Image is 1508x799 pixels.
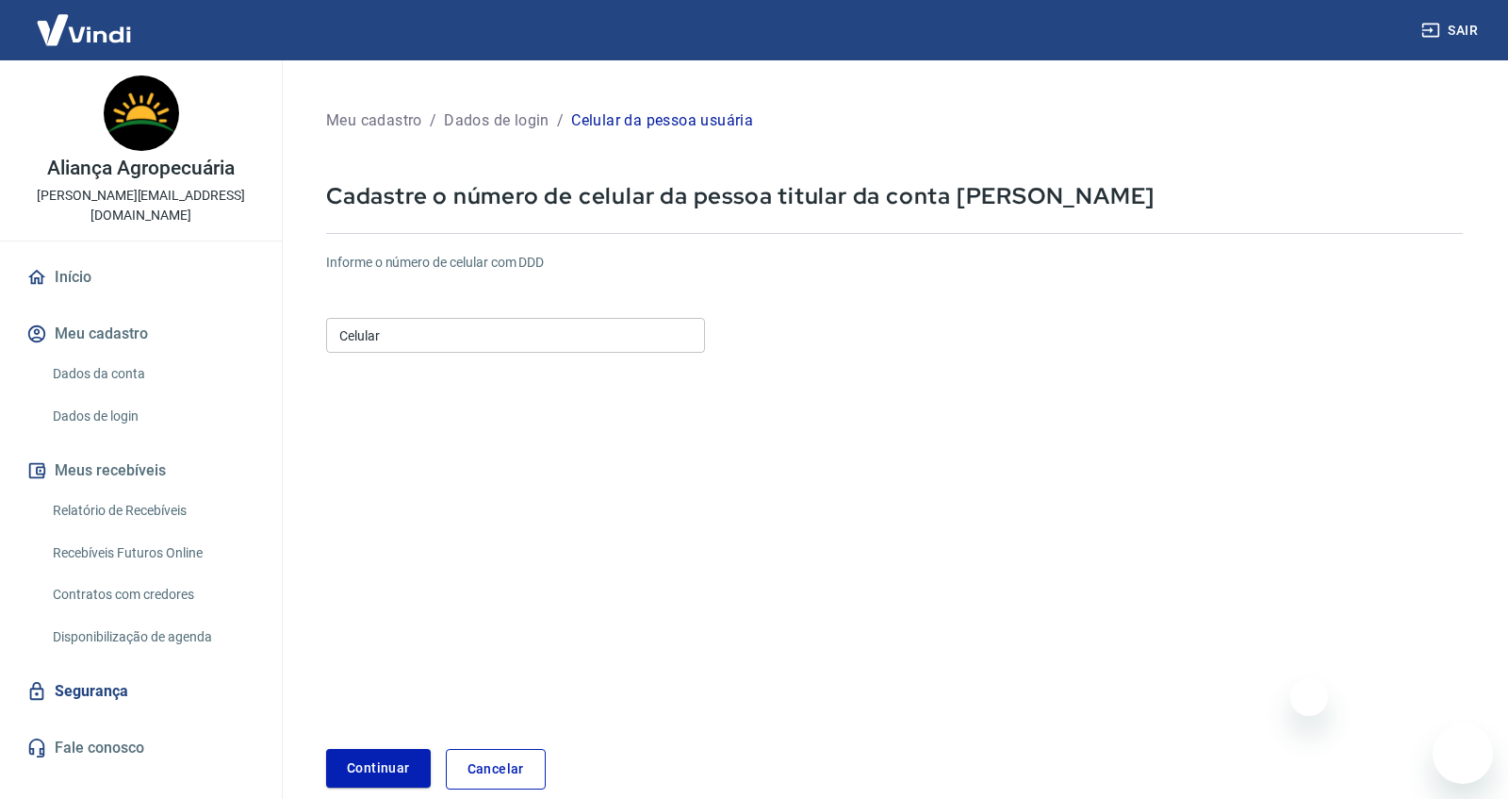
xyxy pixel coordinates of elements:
a: Início [23,257,259,298]
img: Vindi [23,1,145,58]
button: Sair [1418,13,1485,48]
a: Cancelar [446,749,546,790]
p: / [557,109,564,132]
p: Cadastre o número de celular da pessoa titular da conta [PERSON_NAME] [326,181,1463,210]
a: Recebíveis Futuros Online [45,534,259,573]
h6: Informe o número de celular com DDD [326,253,1463,273]
a: Disponibilização de agenda [45,618,259,657]
img: 39c8f500-c486-4fdb-a923-0663d5ccf1b5.jpeg [104,75,179,151]
a: Dados da conta [45,355,259,393]
a: Relatório de Recebíveis [45,491,259,530]
a: Dados de login [45,397,259,436]
p: Dados de login [444,109,549,132]
iframe: Botão para abrir a janela de mensagens [1433,724,1493,784]
a: Segurança [23,671,259,712]
p: / [430,109,436,132]
p: [PERSON_NAME][EMAIL_ADDRESS][DOMAIN_NAME] [15,186,267,225]
button: Meus recebíveis [23,450,259,491]
button: Continuar [326,749,431,788]
p: Celular da pessoa usuária [571,109,753,132]
a: Contratos com credores [45,575,259,614]
p: Aliança Agropecuária [47,158,234,178]
iframe: Fechar mensagem [1290,678,1328,716]
a: Fale conosco [23,727,259,769]
button: Meu cadastro [23,313,259,355]
p: Meu cadastro [326,109,422,132]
